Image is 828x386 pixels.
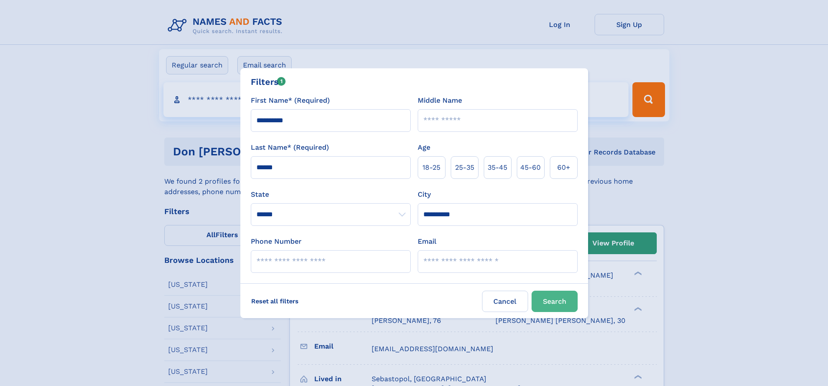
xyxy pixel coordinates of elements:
button: Search [532,291,578,312]
span: 45‑60 [520,162,541,173]
span: 18‑25 [422,162,440,173]
label: Last Name* (Required) [251,142,329,153]
label: Cancel [482,291,528,312]
label: Middle Name [418,95,462,106]
label: City [418,189,431,200]
div: Filters [251,75,286,88]
span: 60+ [557,162,570,173]
span: 35‑45 [488,162,507,173]
label: Age [418,142,430,153]
label: Email [418,236,436,247]
label: State [251,189,411,200]
label: Phone Number [251,236,302,247]
span: 25‑35 [455,162,474,173]
label: First Name* (Required) [251,95,330,106]
label: Reset all filters [246,291,304,312]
